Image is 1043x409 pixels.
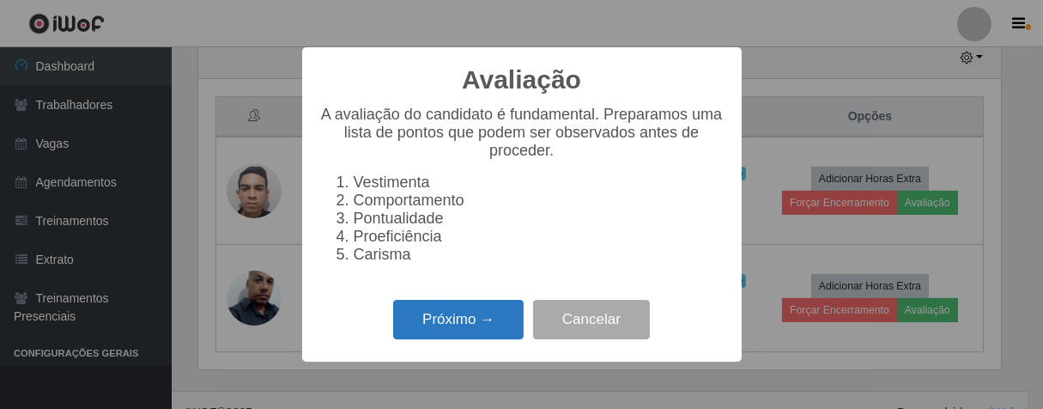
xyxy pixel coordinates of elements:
[354,246,725,264] li: Carisma
[354,174,725,192] li: Vestimenta
[354,192,725,210] li: Comportamento
[319,106,725,160] p: A avaliação do candidato é fundamental. Preparamos uma lista de pontos que podem ser observados a...
[462,64,581,95] h2: Avaliação
[354,228,725,246] li: Proeficiência
[533,300,650,340] button: Cancelar
[393,300,524,340] button: Próximo →
[354,210,725,228] li: Pontualidade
